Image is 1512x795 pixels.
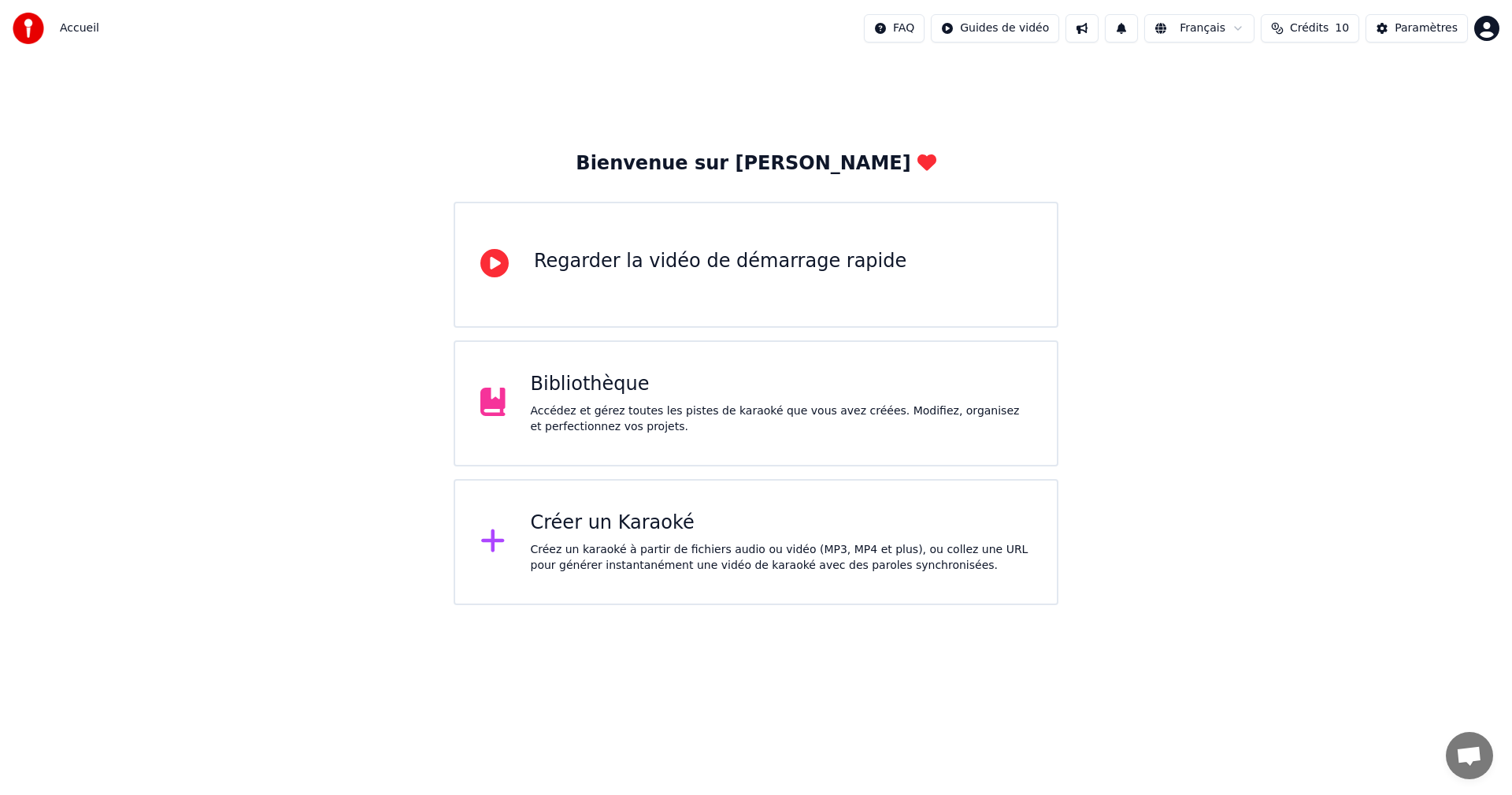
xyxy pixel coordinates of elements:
div: Paramètres [1395,20,1458,36]
div: Créez un karaoké à partir de fichiers audio ou vidéo (MP3, MP4 et plus), ou collez une URL pour g... [531,542,1032,574]
div: Accédez et gérez toutes les pistes de karaoké que vous avez créées. Modifiez, organisez et perfec... [531,403,1032,435]
span: Accueil [60,20,99,36]
img: youka [13,13,44,44]
span: Crédits [1290,20,1329,36]
button: Guides de vidéo [931,14,1059,43]
div: Bienvenue sur [PERSON_NAME] [576,151,936,176]
div: Regarder la vidéo de démarrage rapide [534,249,906,274]
nav: breadcrumb [60,20,99,36]
button: FAQ [864,14,925,43]
div: Bibliothèque [531,372,1032,397]
button: Crédits10 [1261,14,1359,43]
span: 10 [1335,20,1349,36]
button: Paramètres [1366,14,1468,43]
a: Ouvrir le chat [1446,732,1493,779]
div: Créer un Karaoké [531,511,1032,536]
